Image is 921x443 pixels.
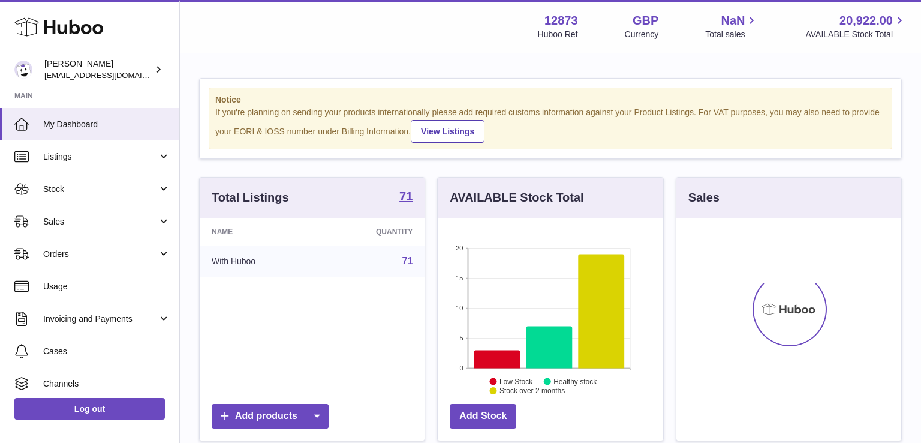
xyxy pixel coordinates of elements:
[456,244,463,252] text: 20
[553,377,597,385] text: Healthy stock
[450,404,516,429] a: Add Stock
[43,249,158,260] span: Orders
[43,216,158,228] span: Sales
[215,94,886,106] strong: Notice
[450,190,583,206] h3: AVAILABLE Stock Total
[399,190,413,202] strong: 71
[721,13,745,29] span: NaN
[456,304,463,312] text: 10
[44,70,176,80] span: [EMAIL_ADDRESS][DOMAIN_NAME]
[625,29,659,40] div: Currency
[43,313,158,325] span: Invoicing and Payments
[44,58,152,81] div: [PERSON_NAME]
[14,398,165,420] a: Log out
[460,364,463,372] text: 0
[499,377,533,385] text: Low Stock
[688,190,720,206] h3: Sales
[212,404,329,429] a: Add products
[402,256,413,266] a: 71
[544,13,578,29] strong: 12873
[43,119,170,130] span: My Dashboard
[538,29,578,40] div: Huboo Ref
[212,190,289,206] h3: Total Listings
[43,378,170,390] span: Channels
[43,151,158,163] span: Listings
[499,387,565,395] text: Stock over 2 months
[805,13,907,40] a: 20,922.00 AVAILABLE Stock Total
[215,107,886,143] div: If you're planning on sending your products internationally please add required customs informati...
[705,29,759,40] span: Total sales
[839,13,893,29] span: 20,922.00
[318,218,425,246] th: Quantity
[200,218,318,246] th: Name
[705,13,759,40] a: NaN Total sales
[200,246,318,277] td: With Huboo
[456,274,463,282] text: 15
[43,346,170,357] span: Cases
[43,281,170,292] span: Usage
[14,61,32,79] img: tikhon.oleinikov@sleepandglow.com
[460,334,463,342] text: 5
[633,13,658,29] strong: GBP
[411,120,484,143] a: View Listings
[805,29,907,40] span: AVAILABLE Stock Total
[399,190,413,205] a: 71
[43,184,158,195] span: Stock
